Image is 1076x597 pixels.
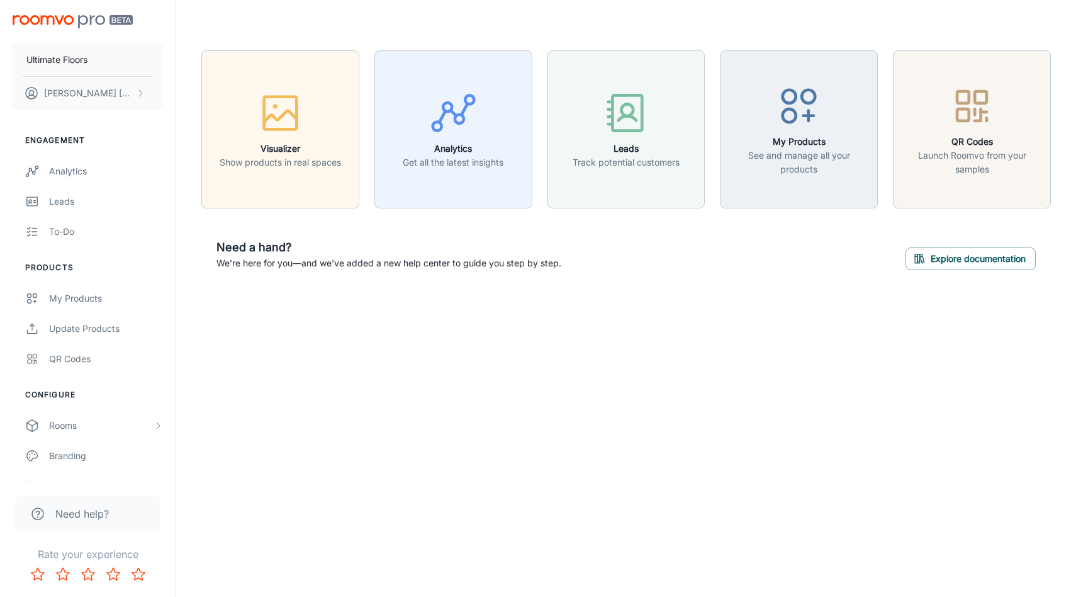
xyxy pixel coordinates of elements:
h6: QR Codes [901,135,1043,149]
button: AnalyticsGet all the latest insights [374,50,532,208]
button: VisualizerShow products in real spaces [201,50,359,208]
p: Ultimate Floors [26,53,87,67]
div: Analytics [49,164,163,178]
button: LeadsTrack potential customers [547,50,705,208]
p: Track potential customers [573,156,680,169]
button: [PERSON_NAME] [PERSON_NAME] [13,77,163,110]
h6: My Products [728,135,870,149]
p: We're here for you—and we've added a new help center to guide you step by step. [216,256,561,270]
a: LeadsTrack potential customers [547,122,705,135]
p: Show products in real spaces [220,156,341,169]
button: QR CodesLaunch Roomvo from your samples [893,50,1051,208]
a: Explore documentation [905,251,1036,264]
button: Ultimate Floors [13,43,163,76]
div: My Products [49,292,163,305]
a: My ProductsSee and manage all your products [720,122,878,135]
p: Get all the latest insights [403,156,503,169]
div: Leads [49,195,163,208]
h6: Analytics [403,142,503,156]
h6: Leads [573,142,680,156]
button: Explore documentation [905,247,1036,270]
p: Launch Roomvo from your samples [901,149,1043,176]
button: My ProductsSee and manage all your products [720,50,878,208]
p: [PERSON_NAME] [PERSON_NAME] [44,86,133,100]
h6: Visualizer [220,142,341,156]
img: Roomvo PRO Beta [13,15,133,28]
a: AnalyticsGet all the latest insights [374,122,532,135]
a: QR CodesLaunch Roomvo from your samples [893,122,1051,135]
p: See and manage all your products [728,149,870,176]
h6: Need a hand? [216,239,561,256]
div: To-do [49,225,163,239]
div: Update Products [49,322,163,336]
